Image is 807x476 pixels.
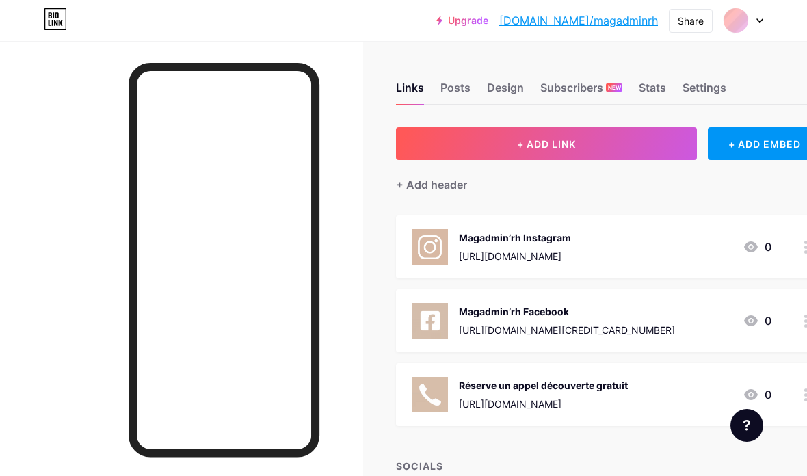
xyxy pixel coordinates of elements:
[412,229,448,265] img: Magadmin’rh Instagram
[683,79,726,104] div: Settings
[396,176,467,193] div: + Add header
[436,15,488,26] a: Upgrade
[459,230,571,245] div: Magadmin’rh Instagram
[608,83,621,92] span: NEW
[459,304,675,319] div: Magadmin’rh Facebook
[459,378,628,393] div: Réserve un appel découverte gratuit
[743,386,771,403] div: 0
[678,14,704,28] div: Share
[459,249,571,263] div: [URL][DOMAIN_NAME]
[499,12,658,29] a: [DOMAIN_NAME]/magadminrh
[396,127,697,160] button: + ADD LINK
[540,79,622,104] div: Subscribers
[743,239,771,255] div: 0
[639,79,666,104] div: Stats
[517,138,576,150] span: + ADD LINK
[440,79,471,104] div: Posts
[396,79,424,104] div: Links
[412,377,448,412] img: Réserve un appel découverte gratuit
[743,313,771,329] div: 0
[487,79,524,104] div: Design
[459,323,675,337] div: [URL][DOMAIN_NAME][CREDIT_CARD_NUMBER]
[412,303,448,339] img: Magadmin’rh Facebook
[459,397,628,411] div: [URL][DOMAIN_NAME]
